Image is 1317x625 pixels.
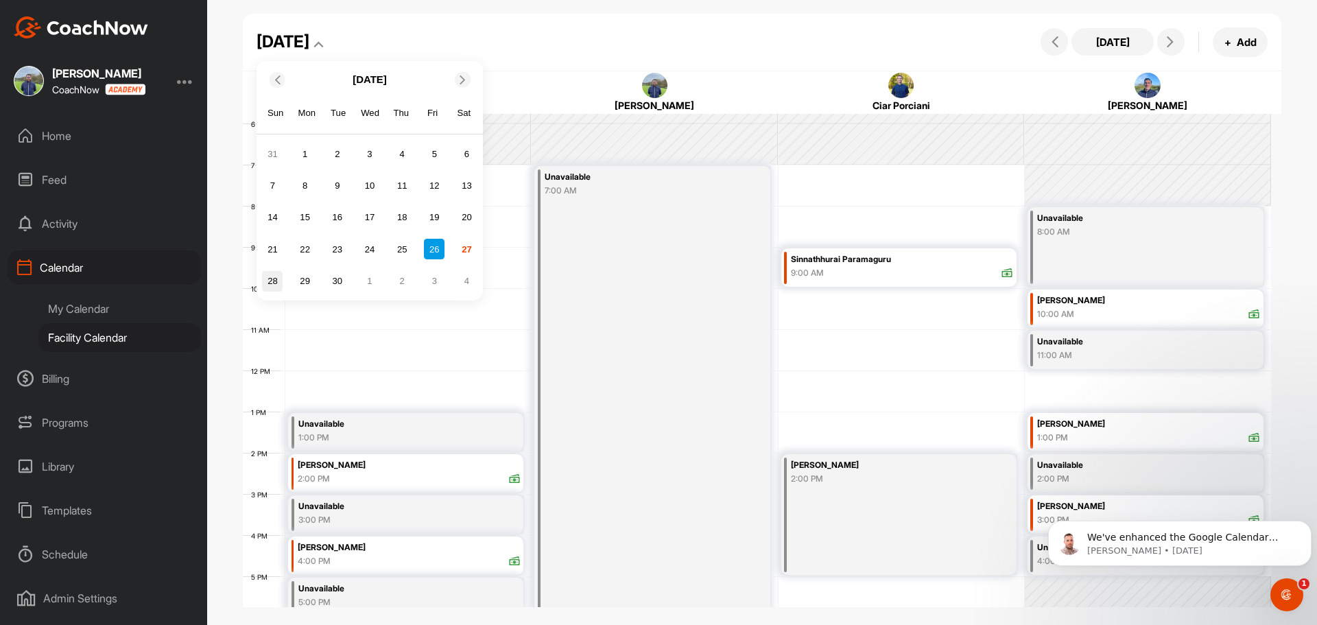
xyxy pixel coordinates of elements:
[1135,73,1161,99] img: square_909ed3242d261a915dd01046af216775.jpg
[243,120,282,128] div: 6 AM
[1037,514,1069,526] div: 3:00 PM
[295,207,316,228] div: Choose Monday, September 15th, 2025
[642,73,668,99] img: square_e7f01a7cdd3d5cba7fa3832a10add056.jpg
[392,144,412,165] div: Choose Thursday, September 4th, 2025
[262,176,283,196] div: Choose Sunday, September 7th, 2025
[545,185,728,197] div: 7:00 AM
[8,250,201,285] div: Calendar
[298,555,331,567] div: 4:00 PM
[8,405,201,440] div: Programs
[1071,28,1154,56] button: [DATE]
[298,581,482,597] div: Unavailable
[38,294,201,323] div: My Calendar
[243,532,281,540] div: 4 PM
[457,176,477,196] div: Choose Saturday, September 13th, 2025
[1224,35,1231,49] span: +
[1037,416,1260,432] div: [PERSON_NAME]
[243,491,281,499] div: 3 PM
[361,104,379,122] div: Wed
[359,144,380,165] div: Choose Wednesday, September 3rd, 2025
[327,271,348,292] div: Choose Tuesday, September 30th, 2025
[45,40,249,187] span: We've enhanced the Google Calendar integration for a more seamless experience. If you haven't lin...
[8,119,201,153] div: Home
[798,98,1004,113] div: Ciar Porciani
[1037,349,1221,362] div: 11:00 AM
[298,104,316,122] div: Mon
[8,449,201,484] div: Library
[243,326,283,334] div: 11 AM
[8,537,201,571] div: Schedule
[392,207,412,228] div: Choose Thursday, September 18th, 2025
[327,144,348,165] div: Choose Tuesday, September 2nd, 2025
[8,581,201,615] div: Admin Settings
[1037,432,1068,444] div: 1:00 PM
[298,473,330,485] div: 2:00 PM
[327,239,348,259] div: Choose Tuesday, September 23rd, 2025
[257,30,309,54] div: [DATE]
[243,573,281,581] div: 5 PM
[1037,334,1221,350] div: Unavailable
[457,144,477,165] div: Choose Saturday, September 6th, 2025
[791,267,824,279] div: 9:00 AM
[52,84,145,95] div: CoachNow
[14,16,148,38] img: CoachNow
[329,104,347,122] div: Tue
[45,53,252,65] p: Message from Alex, sent 1d ago
[298,499,482,515] div: Unavailable
[359,176,380,196] div: Choose Wednesday, September 10th, 2025
[359,207,380,228] div: Choose Wednesday, September 17th, 2025
[791,473,974,485] div: 2:00 PM
[1037,211,1221,226] div: Unavailable
[392,176,412,196] div: Choose Thursday, September 11th, 2025
[552,98,757,113] div: [PERSON_NAME]
[1037,499,1260,515] div: [PERSON_NAME]
[262,207,283,228] div: Choose Sunday, September 14th, 2025
[791,458,974,473] div: [PERSON_NAME]
[243,285,285,293] div: 10 AM
[295,144,316,165] div: Choose Monday, September 1st, 2025
[1045,98,1250,113] div: [PERSON_NAME]
[262,271,283,292] div: Choose Sunday, September 28th, 2025
[105,84,145,95] img: CoachNow acadmey
[8,362,201,396] div: Billing
[298,540,520,556] div: [PERSON_NAME]
[424,271,444,292] div: Choose Friday, October 3rd, 2025
[52,68,145,79] div: [PERSON_NAME]
[1037,226,1221,238] div: 8:00 AM
[791,252,1013,268] div: Sinnathhurai Paramaguru
[424,239,444,259] div: Choose Friday, September 26th, 2025
[424,207,444,228] div: Choose Friday, September 19th, 2025
[392,271,412,292] div: Choose Thursday, October 2nd, 2025
[298,416,482,432] div: Unavailable
[298,458,520,473] div: [PERSON_NAME]
[295,271,316,292] div: Choose Monday, September 29th, 2025
[1037,293,1260,309] div: [PERSON_NAME]
[8,207,201,241] div: Activity
[545,169,728,185] div: Unavailable
[14,66,44,96] img: square_e7f01a7cdd3d5cba7fa3832a10add056.jpg
[353,72,387,88] p: [DATE]
[392,239,412,259] div: Choose Thursday, September 25th, 2025
[243,408,280,416] div: 1 PM
[243,202,282,211] div: 8 AM
[424,144,444,165] div: Choose Friday, September 5th, 2025
[1298,578,1309,589] span: 1
[888,73,914,99] img: square_b4d54992daa58f12b60bc3814c733fd4.jpg
[267,104,285,122] div: Sun
[38,323,201,352] div: Facility Calendar
[457,271,477,292] div: Choose Saturday, October 4th, 2025
[1037,308,1074,320] div: 10:00 AM
[455,104,473,122] div: Sat
[457,207,477,228] div: Choose Saturday, September 20th, 2025
[1213,27,1268,57] button: +Add
[261,142,479,293] div: month 2025-09
[262,144,283,165] div: Choose Sunday, August 31st, 2025
[298,514,482,526] div: 3:00 PM
[457,239,477,259] div: Choose Saturday, September 27th, 2025
[392,104,410,122] div: Thu
[8,163,201,197] div: Feed
[1037,540,1221,556] div: Unavailable
[243,367,284,375] div: 12 PM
